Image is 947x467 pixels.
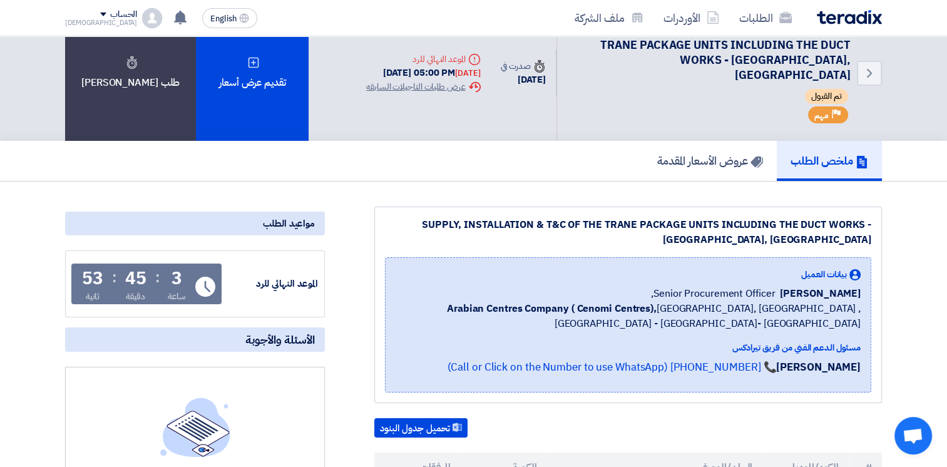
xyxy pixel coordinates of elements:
strong: [PERSON_NAME] [776,359,861,375]
span: تم القبول [805,89,848,104]
div: 53 [82,270,103,287]
div: 45 [125,270,146,287]
img: Teradix logo [817,10,882,24]
div: [DATE] [455,67,480,80]
span: مهم [814,110,829,121]
div: ثانية [86,290,100,303]
a: Open chat [894,417,932,454]
div: 3 [171,270,182,287]
div: الحساب [110,9,137,20]
div: : [155,266,160,289]
a: الطلبات [729,3,802,33]
div: تقديم عرض أسعار [196,5,309,141]
div: دقيقة [126,290,145,303]
div: : [112,266,116,289]
div: طلب [PERSON_NAME] [65,5,196,141]
b: Arabian Centres Company ( Cenomi Centres), [447,301,657,316]
a: 📞 [PHONE_NUMBER] (Call or Click on the Number to use WhatsApp) [447,359,776,375]
a: عروض الأسعار المقدمة [643,141,777,181]
button: English [202,8,257,28]
span: English [210,14,237,23]
img: empty_state_list.svg [160,398,230,456]
a: ملخص الطلب [777,141,882,181]
span: الأسئلة والأجوبة [245,332,315,347]
span: [PERSON_NAME] [780,286,861,301]
img: profile_test.png [142,8,162,28]
div: الموعد النهائي للرد [366,53,480,66]
div: صدرت في [501,59,546,73]
div: [DATE] 05:00 PM [366,66,480,80]
h5: SUPPLY, INSTALLATION & T&C OF THE TRANE PACKAGE UNITS INCLUDING THE DUCT WORKS - HAIFA MALL, JEDDAH [572,20,851,83]
h5: ملخص الطلب [791,153,868,168]
span: Senior Procurement Officer, [651,286,775,301]
div: مسئول الدعم الفني من فريق تيرادكس [396,341,861,354]
a: الأوردرات [653,3,729,33]
div: [DEMOGRAPHIC_DATA] [65,19,137,26]
h5: عروض الأسعار المقدمة [657,153,763,168]
div: الموعد النهائي للرد [224,277,318,291]
span: [GEOGRAPHIC_DATA], [GEOGRAPHIC_DATA] ,[GEOGRAPHIC_DATA] - [GEOGRAPHIC_DATA]- [GEOGRAPHIC_DATA] [396,301,861,331]
div: عرض طلبات التاجيلات السابقه [366,80,480,93]
button: تحميل جدول البنود [374,418,468,438]
div: ساعة [168,290,186,303]
div: SUPPLY, INSTALLATION & T&C OF THE TRANE PACKAGE UNITS INCLUDING THE DUCT WORKS - [GEOGRAPHIC_DATA... [385,217,871,247]
div: مواعيد الطلب [65,212,325,235]
span: SUPPLY, INSTALLATION & T&C OF THE TRANE PACKAGE UNITS INCLUDING THE DUCT WORKS - [GEOGRAPHIC_DATA... [594,20,851,83]
div: [DATE] [501,73,546,87]
a: ملف الشركة [565,3,653,33]
span: بيانات العميل [801,268,847,281]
